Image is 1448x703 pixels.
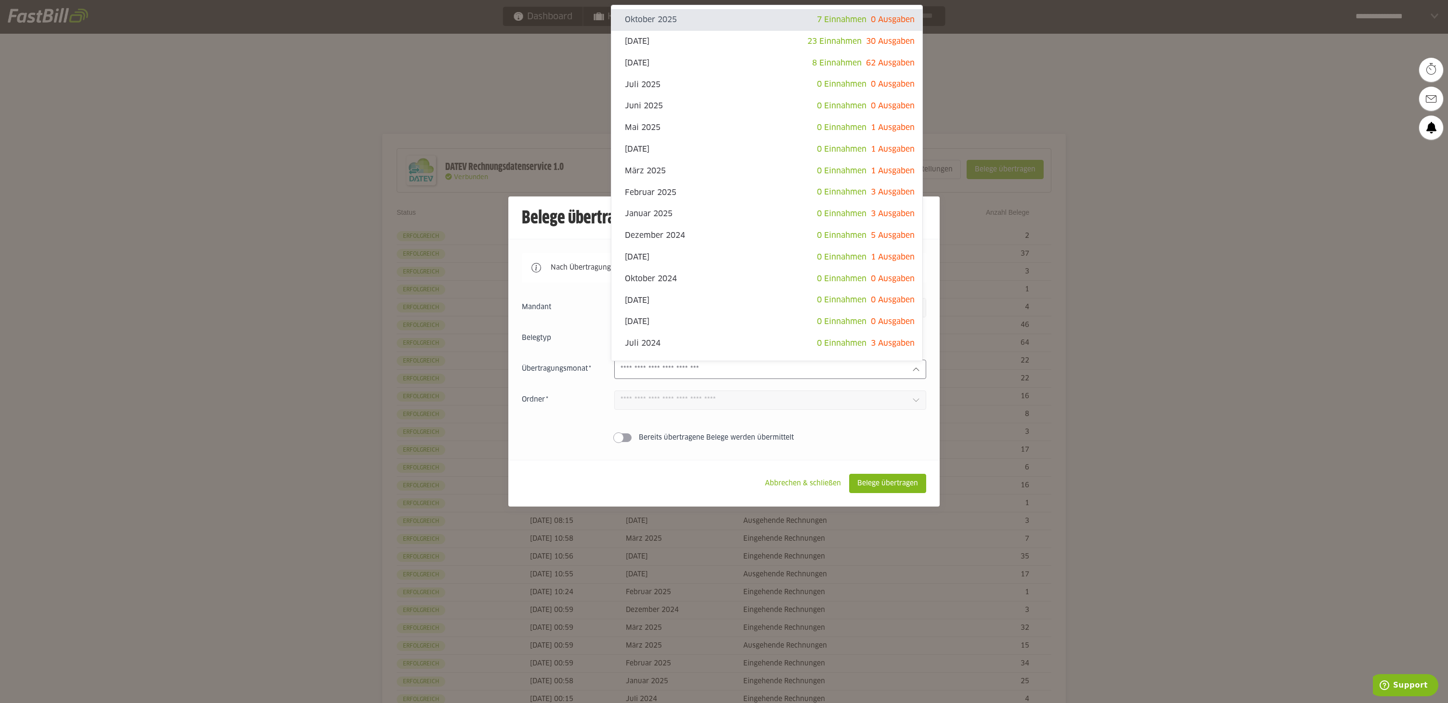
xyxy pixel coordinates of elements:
sl-switch: Bereits übertragene Belege werden übermittelt [522,433,926,443]
span: 7 Einnahmen [817,16,866,24]
span: 0 Ausgaben [871,296,915,304]
span: 0 Ausgaben [871,318,915,325]
span: 0 Einnahmen [817,318,866,325]
sl-option: [DATE] [611,31,922,52]
span: 0 Ausgaben [871,80,915,88]
sl-option: Dezember 2024 [611,225,922,247]
span: 30 Ausgaben [866,38,915,45]
sl-option: [DATE] [611,289,922,311]
span: 3 Ausgaben [871,339,915,347]
span: 0 Einnahmen [817,167,866,175]
span: 1 Ausgaben [871,124,915,131]
span: 1 Ausgaben [871,253,915,261]
sl-option: Oktober 2024 [611,268,922,290]
sl-option: Juni 2025 [611,95,922,117]
iframe: Öffnet ein Widget, in dem Sie weitere Informationen finden [1373,674,1438,698]
sl-option: Juni 2024 [611,354,922,376]
sl-option: Juli 2024 [611,333,922,354]
sl-option: [DATE] [611,52,922,74]
sl-option: Januar 2025 [611,203,922,225]
span: 0 Einnahmen [817,339,866,347]
span: 1 Ausgaben [871,167,915,175]
sl-option: Februar 2025 [611,182,922,203]
span: 0 Einnahmen [817,296,866,304]
span: 0 Ausgaben [871,16,915,24]
span: 3 Ausgaben [871,210,915,218]
span: 0 Einnahmen [817,188,866,196]
sl-option: [DATE] [611,247,922,268]
span: 3 Ausgaben [871,188,915,196]
span: 0 Einnahmen [817,80,866,88]
sl-option: Oktober 2025 [611,9,922,31]
span: 23 Einnahmen [807,38,862,45]
span: 8 Einnahmen [812,59,862,67]
sl-option: März 2025 [611,160,922,182]
sl-option: [DATE] [611,139,922,160]
sl-option: Juli 2025 [611,74,922,95]
span: 0 Einnahmen [817,275,866,283]
span: 0 Ausgaben [871,275,915,283]
sl-option: [DATE] [611,311,922,333]
span: 0 Einnahmen [817,124,866,131]
span: 0 Einnahmen [817,102,866,110]
sl-button: Abbrechen & schließen [757,474,849,493]
span: 0 Einnahmen [817,253,866,261]
span: 0 Einnahmen [817,145,866,153]
sl-option: Mai 2025 [611,117,922,139]
span: 1 Ausgaben [871,145,915,153]
span: 5 Ausgaben [871,232,915,239]
span: 0 Einnahmen [817,210,866,218]
span: 62 Ausgaben [866,59,915,67]
span: 0 Ausgaben [871,102,915,110]
sl-button: Belege übertragen [849,474,926,493]
span: 0 Einnahmen [817,232,866,239]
